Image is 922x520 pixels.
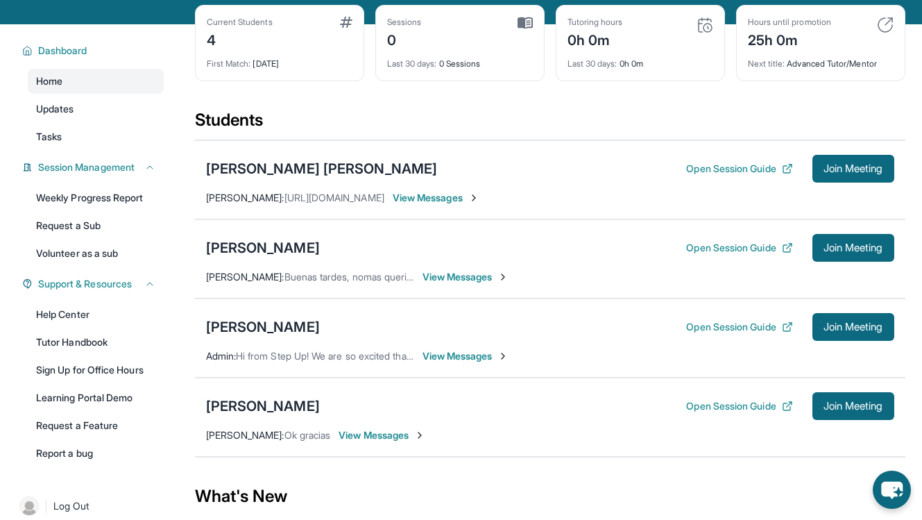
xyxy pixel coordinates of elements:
div: 0 Sessions [387,50,533,69]
img: card [697,17,713,33]
a: Sign Up for Office Hours [28,358,164,383]
a: Learning Portal Demo [28,385,164,410]
div: 0h 0m [567,28,623,50]
span: [PERSON_NAME] : [206,271,284,283]
span: [PERSON_NAME] : [206,429,284,441]
div: [DATE] [207,50,352,69]
img: Chevron-Right [414,430,425,441]
button: Open Session Guide [686,241,792,255]
span: First Match : [207,58,251,69]
div: Hours until promotion [748,17,831,28]
span: Support & Resources [38,277,132,291]
a: Tasks [28,124,164,149]
div: [PERSON_NAME] [206,396,320,416]
span: Session Management [38,160,135,174]
span: Tasks [36,130,62,144]
span: Join Meeting [823,323,883,331]
img: card [877,17,894,33]
a: Help Center [28,302,164,327]
button: Session Management [33,160,155,174]
span: View Messages [339,428,425,442]
span: Dashboard [38,44,87,58]
img: card [340,17,352,28]
img: Chevron-Right [497,271,509,283]
a: Updates [28,97,164,121]
div: Students [195,109,905,140]
a: Report a bug [28,441,164,466]
span: | [44,498,48,514]
span: Join Meeting [823,165,883,173]
span: Buenas tardes, nomas queria ver si podian assistir a la sesion de tutoria manana a las 6pm? [284,271,684,283]
img: Chevron-Right [497,351,509,362]
div: Sessions [387,17,422,28]
span: Join Meeting [823,402,883,410]
button: Dashboard [33,44,155,58]
div: 0h 0m [567,50,713,69]
div: 4 [207,28,273,50]
div: Current Students [207,17,273,28]
button: chat-button [873,471,911,509]
div: Advanced Tutor/Mentor [748,50,894,69]
div: [PERSON_NAME] [206,238,320,258]
span: [URL][DOMAIN_NAME] [284,192,384,203]
span: Join Meeting [823,244,883,252]
span: Last 30 days : [567,58,617,69]
span: Next title : [748,58,785,69]
span: View Messages [393,191,479,205]
span: Admin : [206,350,236,362]
a: Request a Sub [28,213,164,238]
div: Tutoring hours [567,17,623,28]
a: Request a Feature [28,413,164,438]
span: View Messages [422,270,509,284]
span: View Messages [422,349,509,363]
button: Open Session Guide [686,320,792,334]
button: Join Meeting [812,392,894,420]
img: Chevron-Right [468,192,479,203]
span: Updates [36,102,74,116]
div: 25h 0m [748,28,831,50]
span: Home [36,74,62,88]
span: Log Out [53,499,89,513]
button: Join Meeting [812,313,894,341]
a: Home [28,69,164,94]
button: Support & Resources [33,277,155,291]
span: Ok gracias [284,429,331,441]
div: 0 [387,28,422,50]
button: Open Session Guide [686,399,792,413]
span: [PERSON_NAME] : [206,192,284,203]
div: [PERSON_NAME] [206,317,320,337]
span: Last 30 days : [387,58,437,69]
button: Open Session Guide [686,162,792,176]
button: Join Meeting [812,234,894,262]
a: Tutor Handbook [28,330,164,355]
button: Join Meeting [812,155,894,183]
a: Weekly Progress Report [28,185,164,210]
img: user-img [19,496,39,516]
div: [PERSON_NAME] [PERSON_NAME] [206,159,438,178]
img: card [518,17,533,29]
a: Volunteer as a sub [28,241,164,266]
